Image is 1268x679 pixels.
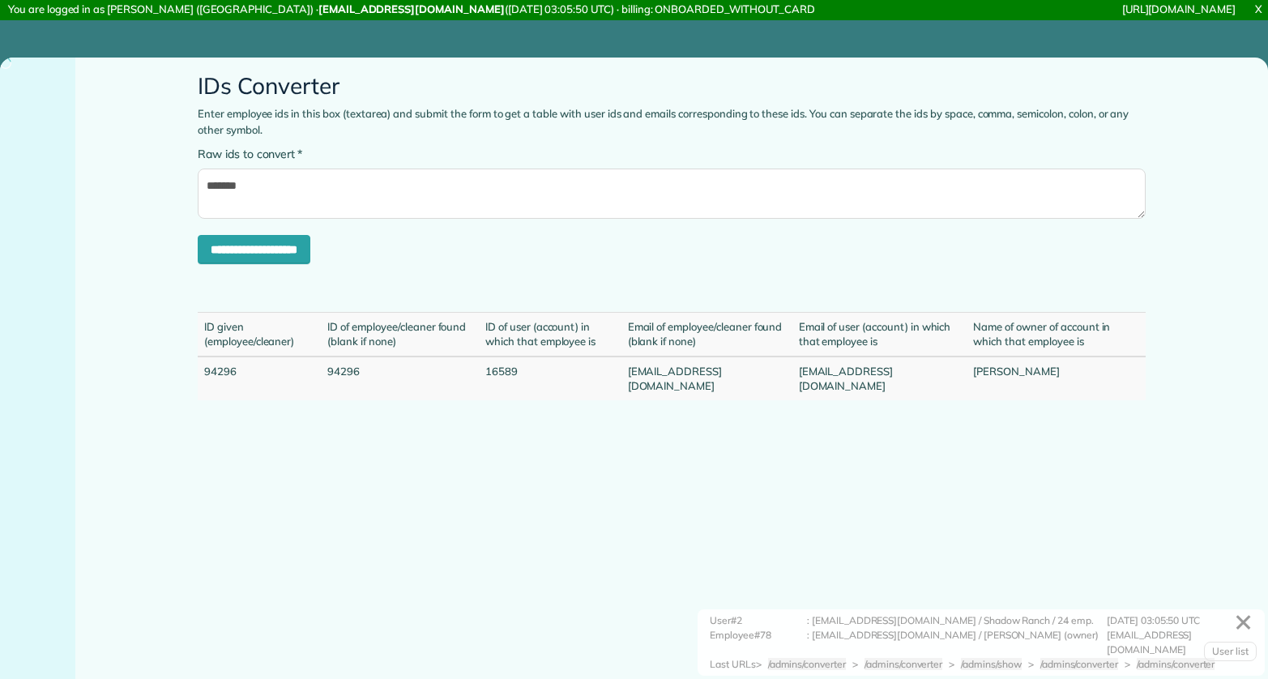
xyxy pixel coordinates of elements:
h2: IDs Converter [198,74,1146,99]
td: [EMAIL_ADDRESS][DOMAIN_NAME] [792,357,967,400]
td: Name of owner of account in which that employee is [967,312,1146,357]
div: > > > > > [756,657,1222,672]
div: Last URLs [710,657,756,672]
td: Email of user (account) in which that employee is [792,312,967,357]
td: 16589 [479,357,621,400]
span: /admins/converter [768,658,846,670]
a: User list [1204,642,1257,661]
div: : [EMAIL_ADDRESS][DOMAIN_NAME] / Shadow Ranch / 24 emp. [807,613,1107,628]
div: [EMAIL_ADDRESS][DOMAIN_NAME] [1107,628,1253,657]
td: 94296 [321,357,479,400]
td: 94296 [198,357,321,400]
div: User#2 [710,613,807,628]
span: /admins/converter [865,658,942,670]
a: [URL][DOMAIN_NAME] [1122,2,1236,15]
td: ID of employee/cleaner found (blank if none) [321,312,479,357]
p: Enter employee ids in this box (textarea) and submit the form to get a table with user ids and em... [198,106,1146,138]
span: /admins/converter [1137,658,1215,670]
td: ID given (employee/cleaner) [198,312,321,357]
div: [DATE] 03:05:50 UTC [1107,613,1253,628]
label: Raw ids to convert [198,146,302,162]
td: Email of employee/cleaner found (blank if none) [621,312,792,357]
div: Employee#78 [710,628,807,657]
td: ID of user (account) in which that employee is [479,312,621,357]
strong: [EMAIL_ADDRESS][DOMAIN_NAME] [318,2,505,15]
td: [EMAIL_ADDRESS][DOMAIN_NAME] [621,357,792,400]
td: [PERSON_NAME] [967,357,1146,400]
span: /admins/converter [1040,658,1118,670]
span: /admins/show [961,658,1022,670]
a: ✕ [1226,603,1261,643]
div: : [EMAIL_ADDRESS][DOMAIN_NAME] / [PERSON_NAME] (owner) [807,628,1107,657]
